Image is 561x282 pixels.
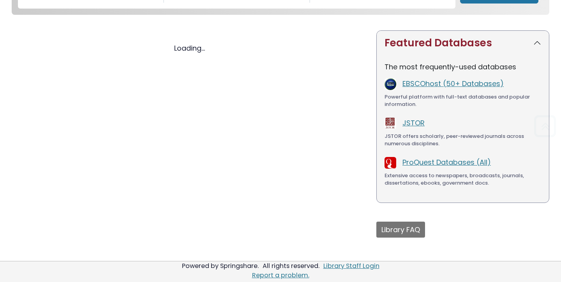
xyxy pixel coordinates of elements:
[323,261,379,270] a: Library Staff Login
[531,119,559,133] a: Back to Top
[12,43,367,53] div: Loading...
[402,118,425,128] a: JSTOR
[376,222,425,238] button: Library FAQ
[385,132,541,148] div: JSTOR offers scholarly, peer-reviewed journals across numerous disciplines.
[181,261,260,270] div: Powered by Springshare.
[377,31,549,55] button: Featured Databases
[385,93,541,108] div: Powerful platform with full-text databases and popular information.
[252,271,309,280] a: Report a problem.
[402,79,504,88] a: EBSCOhost (50+ Databases)
[261,261,321,270] div: All rights reserved.
[385,62,541,72] p: The most frequently-used databases
[385,172,541,187] div: Extensive access to newspapers, broadcasts, journals, dissertations, ebooks, government docs.
[402,157,491,167] a: ProQuest Databases (All)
